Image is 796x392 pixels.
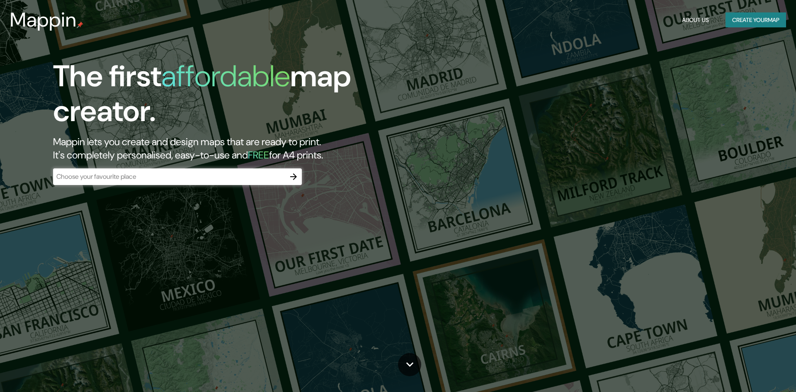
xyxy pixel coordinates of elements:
h1: affordable [161,57,290,95]
input: Choose your favourite place [53,172,285,181]
img: mappin-pin [77,22,83,28]
iframe: Help widget launcher [722,360,787,383]
h3: Mappin [10,8,77,32]
button: Create yourmap [726,12,786,28]
h2: Mappin lets you create and design maps that are ready to print. It's completely personalised, eas... [53,135,451,162]
button: About Us [679,12,712,28]
h5: FREE [248,149,269,161]
h1: The first map creator. [53,59,451,135]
